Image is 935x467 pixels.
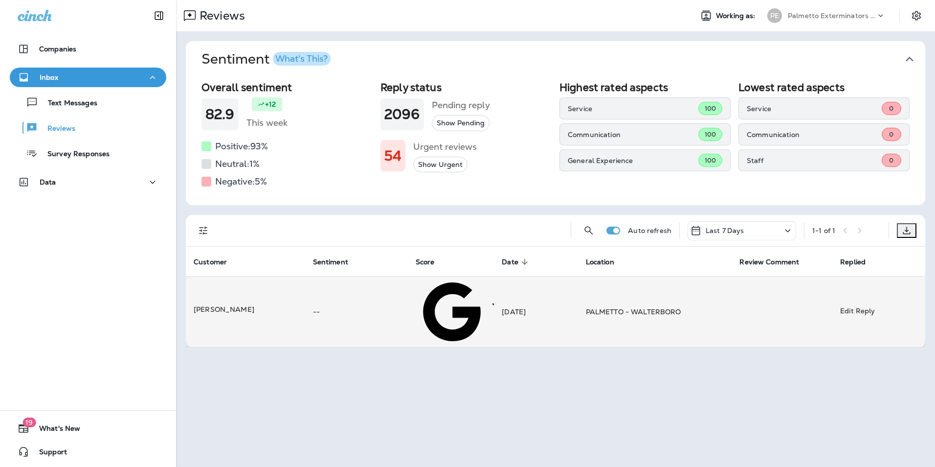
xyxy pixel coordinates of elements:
[384,106,420,122] h1: 2096
[305,276,408,348] td: --
[416,258,435,266] span: Score
[194,304,297,314] p: [PERSON_NAME]
[432,97,490,113] h5: Pending reply
[10,39,166,59] button: Companies
[586,307,681,316] span: PALMETTO - WALTERBORO
[22,418,36,427] span: 19
[215,174,267,189] h5: Negative: 5 %
[416,257,447,266] span: Score
[413,157,467,173] button: Show Urgent
[579,221,599,240] button: Search Reviews
[502,257,531,266] span: Date
[380,81,552,93] h2: Reply status
[38,99,97,108] p: Text Messages
[747,131,882,139] p: Communication
[196,8,245,23] p: Reviews
[788,12,876,20] p: Palmetto Exterminators LLC
[706,227,744,234] p: Last 7 Days
[568,105,698,113] p: Service
[840,258,866,266] span: Replied
[889,156,893,164] span: 0
[265,99,276,109] p: +12
[10,117,166,138] button: Reviews
[10,172,166,192] button: Data
[486,306,840,315] span: 5 Stars
[739,257,812,266] span: Review Comment
[186,77,925,205] div: SentimentWhat's This?
[384,148,401,164] h1: 54
[10,143,166,163] button: Survey Responses
[628,227,671,234] p: Auto refresh
[908,7,925,24] button: Settings
[10,419,166,438] button: 19What's New
[432,115,490,131] button: Show Pending
[812,227,835,234] div: 1 - 1 of 1
[205,106,235,122] h1: 82.9
[738,81,910,93] h2: Lowest rated aspects
[40,73,58,81] p: Inbox
[275,54,328,63] div: What's This?
[38,124,75,134] p: Reviews
[194,221,213,240] button: Filters
[313,258,348,266] span: Sentiment
[194,41,933,77] button: SentimentWhat's This?
[747,105,882,113] p: Service
[502,258,518,266] span: Date
[586,257,627,266] span: Location
[10,68,166,87] button: Inbox
[705,104,716,113] span: 100
[273,52,331,66] button: What's This?
[246,115,288,131] h5: This week
[40,178,56,186] p: Data
[889,130,893,139] span: 0
[201,81,373,93] h2: Overall sentiment
[739,258,799,266] span: Review Comment
[201,51,331,68] h1: Sentiment
[767,8,782,23] div: PE
[145,6,173,25] button: Collapse Sidebar
[39,45,76,53] p: Companies
[747,157,882,164] p: Staff
[313,257,361,266] span: Sentiment
[889,104,893,113] span: 0
[194,257,240,266] span: Customer
[586,258,614,266] span: Location
[29,448,67,460] span: Support
[215,139,268,154] h5: Positive: 93 %
[29,424,80,436] span: What's New
[840,306,875,313] p: Edit Reply
[413,139,477,155] h5: Urgent reviews
[705,156,716,164] span: 100
[559,81,731,93] h2: Highest rated aspects
[705,130,716,139] span: 100
[38,150,110,159] p: Survey Responses
[568,131,698,139] p: Communication
[494,276,578,348] td: [DATE]
[568,157,698,164] p: General Experience
[215,156,260,172] h5: Neutral: 1 %
[10,442,166,462] button: Support
[716,12,757,20] span: Working as:
[10,92,166,113] button: Text Messages
[840,257,878,266] span: Replied
[194,258,227,266] span: Customer
[897,223,916,238] button: Export as CSV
